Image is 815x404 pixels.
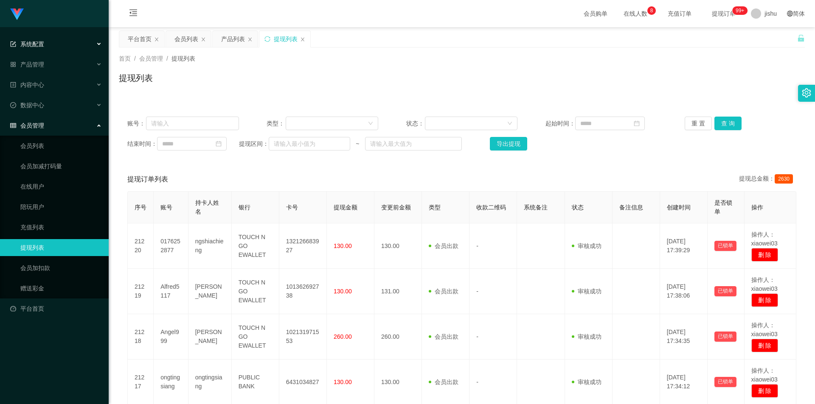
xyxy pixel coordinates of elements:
sup: 1109 [732,6,748,15]
i: 图标: setting [802,88,811,98]
span: - [476,288,478,295]
td: 260.00 [374,314,422,359]
span: 操作人：xiaowei03 [751,231,778,247]
td: [DATE] 17:34:35 [660,314,708,359]
span: 130.00 [334,379,352,385]
td: 0176252877 [154,223,188,269]
a: 在线用户 [20,178,102,195]
i: 图标: form [10,41,16,47]
td: 131.00 [374,269,422,314]
i: 图标: profile [10,82,16,88]
a: 会员列表 [20,137,102,154]
sup: 8 [647,6,656,15]
h1: 提现列表 [119,72,153,84]
span: - [476,242,478,249]
td: 102131971553 [279,314,327,359]
i: 图标: appstore-o [10,61,16,67]
div: 提现列表 [274,31,298,47]
td: TOUCH N GO EWALLET [232,223,279,269]
span: 首页 [119,55,131,62]
span: 创建时间 [667,204,691,211]
span: 银行 [239,204,250,211]
span: - [476,379,478,385]
td: [PERSON_NAME] [188,314,232,359]
i: 图标: menu-fold [119,0,148,28]
span: 系统配置 [10,41,44,47]
td: ngshiachieng [188,223,232,269]
i: 图标: close [201,37,206,42]
span: / [134,55,136,62]
i: 图标: close [154,37,159,42]
button: 已锁单 [714,286,736,296]
td: Angel999 [154,314,188,359]
i: 图标: sync [264,36,270,42]
td: TOUCH N GO EWALLET [232,269,279,314]
button: 删 除 [751,384,778,398]
a: 图标: dashboard平台首页 [10,300,102,317]
td: TOUCH N GO EWALLET [232,314,279,359]
span: 类型 [429,204,441,211]
i: 图标: close [300,37,305,42]
span: 会员管理 [10,122,44,129]
i: 图标: down [368,121,373,127]
span: 类型： [267,119,286,128]
span: 130.00 [334,242,352,249]
td: 130.00 [374,223,422,269]
button: 删 除 [751,339,778,352]
span: 会员出款 [429,379,458,385]
span: 结束时间： [127,139,157,148]
span: - [476,333,478,340]
button: 删 除 [751,248,778,262]
td: 21218 [128,314,154,359]
span: 会员出款 [429,242,458,249]
i: 图标: global [787,11,793,17]
span: 130.00 [334,288,352,295]
input: 请输入 [146,117,239,130]
span: 充值订单 [663,11,696,17]
span: 提现订单 [708,11,740,17]
span: 提现列表 [171,55,195,62]
span: / [166,55,168,62]
span: 操作人：xiaowei03 [751,322,778,337]
span: 收款二维码 [476,204,506,211]
span: 会员出款 [429,288,458,295]
span: 内容中心 [10,81,44,88]
span: 卡号 [286,204,298,211]
button: 删 除 [751,293,778,307]
i: 图标: close [247,37,253,42]
span: 操作 [751,204,763,211]
i: 图标: check-circle-o [10,102,16,108]
span: 是否锁单 [714,199,732,215]
a: 赠送彩金 [20,280,102,297]
span: 持卡人姓名 [195,199,219,215]
button: 已锁单 [714,332,736,342]
td: [PERSON_NAME] [188,269,232,314]
span: 审核成功 [572,333,601,340]
input: 请输入最小值为 [269,137,350,150]
button: 已锁单 [714,241,736,251]
i: 图标: table [10,123,16,128]
span: 序号 [135,204,146,211]
td: 132126683927 [279,223,327,269]
span: 审核成功 [572,288,601,295]
span: 在线人数 [619,11,652,17]
span: 2630 [775,174,793,184]
span: 账号 [160,204,172,211]
span: 起始时间： [545,119,575,128]
div: 产品列表 [221,31,245,47]
span: 备注信息 [619,204,643,211]
input: 请输入最大值为 [365,137,462,150]
i: 图标: calendar [634,120,640,126]
span: 会员出款 [429,333,458,340]
p: 8 [650,6,653,15]
span: 260.00 [334,333,352,340]
span: 账号： [127,119,146,128]
span: 提现金额 [334,204,357,211]
span: 提现区间： [239,139,269,148]
span: 操作人：xiaowei03 [751,367,778,383]
a: 会员加减打码量 [20,158,102,175]
span: 审核成功 [572,242,601,249]
span: 提现订单列表 [127,174,168,184]
div: 提现总金额： [739,174,796,184]
img: logo.9652507e.png [10,8,24,20]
